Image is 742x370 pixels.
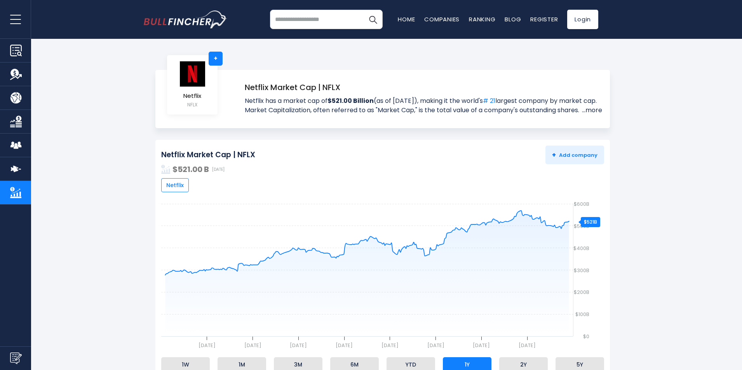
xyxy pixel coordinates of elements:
span: Add company [552,151,597,158]
text: $400B [573,245,589,252]
a: Go to homepage [144,10,227,28]
a: Companies [424,15,460,23]
a: Ranking [469,15,495,23]
text: $500B [574,222,589,230]
small: NFLX [179,101,206,108]
h2: Netflix Market Cap | NFLX [161,150,255,160]
a: Blog [505,15,521,23]
a: Register [530,15,558,23]
text: $100B [575,311,589,318]
text: $300B [574,267,589,274]
text: [DATE] [199,342,216,349]
text: [DATE] [381,342,399,349]
span: [DATE] [212,167,225,172]
text: [DATE] [473,342,490,349]
a: ...more [580,106,602,115]
img: bullfincher logo [144,10,227,28]
a: # 21 [483,96,495,105]
text: [DATE] [290,342,307,349]
a: Home [398,15,415,23]
strong: + [552,150,556,159]
a: Netflix NFLX [178,61,206,109]
text: $600B [574,200,589,208]
strong: $521.00 B [172,164,209,175]
span: Netflix has a market cap of (as of [DATE]), making it the world's largest company by market cap. ... [245,96,602,115]
span: Netflix [166,182,184,189]
text: $200B [574,288,589,296]
text: [DATE] [336,342,353,349]
text: $0 [583,333,589,340]
text: [DATE] [519,342,536,349]
img: addasd [161,165,171,174]
div: $521B [581,217,600,227]
a: Login [567,10,598,29]
button: +Add company [545,146,604,164]
span: Netflix [179,93,206,99]
strong: $521.00 Billion [327,96,374,105]
a: + [209,52,223,66]
button: Search [363,10,383,29]
h1: Netflix Market Cap | NFLX [245,82,602,93]
text: [DATE] [427,342,444,349]
text: [DATE] [244,342,261,349]
img: logo [179,61,206,87]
